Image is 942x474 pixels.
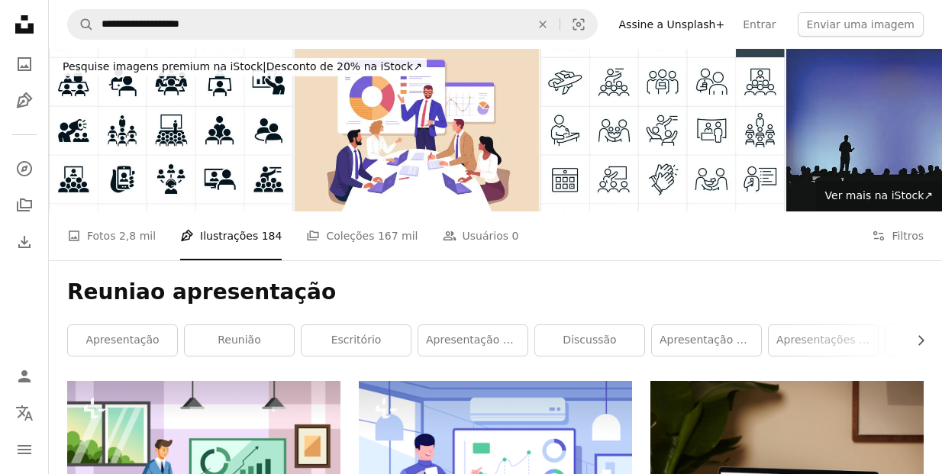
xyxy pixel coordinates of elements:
[734,12,785,37] a: Entrar
[9,434,40,465] button: Menu
[63,60,422,73] span: Desconto de 20% na iStock ↗
[443,211,519,260] a: Usuários 0
[540,49,785,211] img: Ícones de linha fina de convenção e seminário - Traçado editável - Ícones incluem uma convenção, ...
[511,227,518,244] span: 0
[9,361,40,392] a: Entrar / Cadastrar-se
[872,211,924,260] button: Filtros
[9,153,40,184] a: Explorar
[63,60,266,73] span: Pesquise imagens premium na iStock |
[306,211,418,260] a: Coleções 167 mil
[302,325,411,356] a: escritório
[67,9,598,40] form: Pesquise conteúdo visual em todo o site
[68,10,94,39] button: Pesquise na Unsplash
[119,227,156,244] span: 2,8 mil
[49,49,436,85] a: Pesquise imagens premium na iStock|Desconto de 20% na iStock↗
[798,12,924,37] button: Enviar uma imagem
[816,181,942,211] a: Ver mais na iStock↗
[560,10,597,39] button: Pesquisa visual
[295,49,539,211] img: Business Planning concept.
[68,325,177,356] a: apresentação
[769,325,878,356] a: Apresentações de trabalho
[378,227,418,244] span: 167 mil
[67,211,156,260] a: Fotos 2,8 mil
[610,12,734,37] a: Assine a Unsplash+
[535,325,644,356] a: discussão
[9,398,40,428] button: Idioma
[185,325,294,356] a: reunião
[825,189,933,202] span: Ver mais na iStock ↗
[49,49,293,211] img: Ícones de seminários e reuniões de negócios
[652,325,761,356] a: Apresentação digital
[418,325,527,356] a: apresentação do trabalho
[9,49,40,79] a: Fotos
[67,279,924,306] h1: Reuniao apresentação
[9,85,40,116] a: Ilustrações
[9,190,40,221] a: Coleções
[526,10,560,39] button: Limpar
[9,227,40,257] a: Histórico de downloads
[907,325,924,356] button: rolar lista para a direita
